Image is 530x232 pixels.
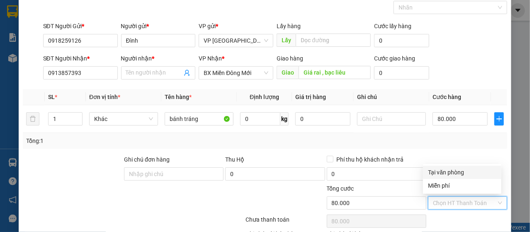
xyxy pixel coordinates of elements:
span: Giao hàng [277,55,303,62]
input: Cước lấy hàng [374,34,429,47]
input: VD: Bàn, Ghế [165,112,233,126]
div: Tại văn phòng [428,168,496,177]
input: Cước giao hàng [374,66,429,80]
input: Ghi chú đơn hàng [124,167,224,181]
span: user-add [184,70,190,76]
input: Dọc đường [299,66,371,79]
button: plus [494,112,504,126]
span: Giao [277,66,299,79]
label: Ghi chú đơn hàng [124,156,170,163]
button: delete [26,112,39,126]
span: Phí thu hộ khách nhận trả [333,155,407,164]
span: plus [495,116,503,122]
div: Người nhận [121,54,196,63]
div: VP gửi [199,22,273,31]
th: Ghi chú [354,89,429,105]
div: Chưa thanh toán [245,215,326,230]
input: Ghi Chú [357,112,426,126]
span: VP Nhận [199,55,222,62]
span: Cước hàng [433,94,461,100]
span: Lấy hàng [277,23,301,29]
span: Tên hàng [165,94,192,100]
span: environment [57,56,63,61]
li: VP VP [GEOGRAPHIC_DATA] xe Limousine [4,45,57,72]
label: Cước lấy hàng [374,23,411,29]
div: Người gửi [121,22,196,31]
input: 0 [295,112,350,126]
div: Tổng: 1 [26,136,205,145]
li: VP BX Tuy Hoà [57,45,110,54]
input: Dọc đường [296,34,371,47]
span: Lấy [277,34,296,47]
span: Tổng cước [327,185,354,192]
div: SĐT Người Nhận [43,54,118,63]
div: Miễn phí [428,181,496,190]
span: Khác [94,113,153,125]
span: VP Nha Trang xe Limousine [204,34,268,47]
span: Giá trị hàng [295,94,326,100]
div: SĐT Người Gửi [43,22,118,31]
span: SL [48,94,55,100]
label: Cước giao hàng [374,55,415,62]
span: Đơn vị tính [89,94,120,100]
span: Thu Hộ [225,156,244,163]
span: Định lượng [250,94,279,100]
li: Cúc Tùng Limousine [4,4,120,35]
span: kg [280,112,289,126]
span: BX Miền Đông Mới [204,67,268,79]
